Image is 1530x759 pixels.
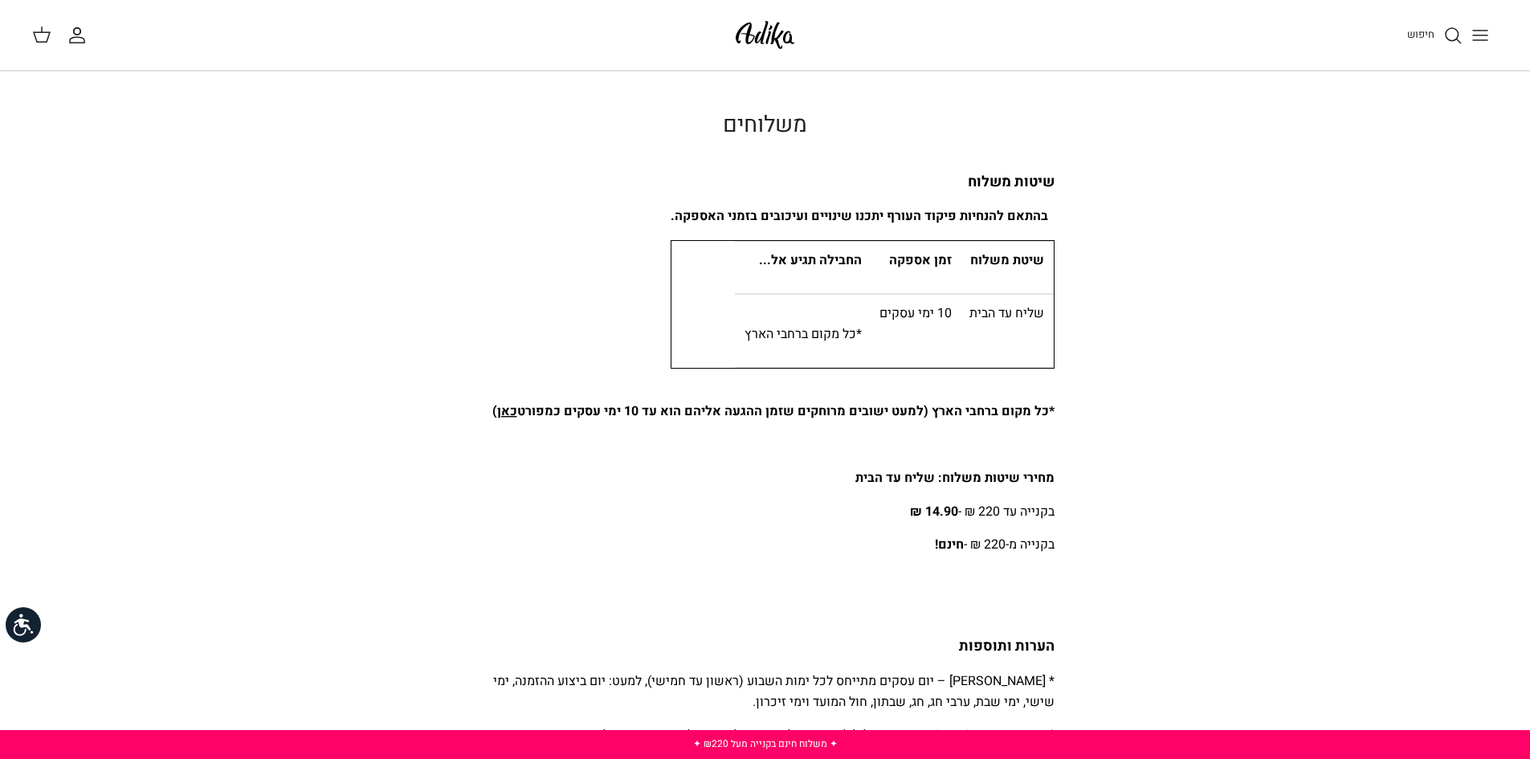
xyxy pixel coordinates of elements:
[925,502,940,521] strong: 14
[910,502,958,521] strong: .90 ₪
[935,535,964,554] strong: חינם!
[969,304,1044,324] p: שליח עד הבית
[1463,18,1498,53] button: Toggle menu
[745,304,862,345] p: *כל מקום ברחבי הארץ
[67,26,93,45] a: החשבון שלי
[476,112,1055,139] h1: משלוחים
[492,402,1055,421] strong: *כל מקום ברחבי הארץ (למעט ישובים מרוחקים שזמן ההגעה אליהם הוא עד 10 ימי עסקים כמפורט )
[889,251,952,270] strong: זמן אספקה
[671,206,1048,226] strong: בהתאם להנחיות פיקוד העורף יתכנו שינויים ועיכובים בזמני האספקה.
[879,304,952,323] span: 10 ימי עסקים
[970,251,1044,270] strong: שיטת משלוח
[497,402,517,421] a: כאן
[1407,27,1434,42] span: חיפוש
[493,671,1055,712] span: * [PERSON_NAME] – יום עסקים מתייחס לכל ימות השבוע (ראשון עד חמישי), למעט: יום ביצוע ההזמנה, ימי ש...
[1407,26,1463,45] a: חיפוש
[476,535,1055,556] p: בקנייה מ-220 ₪ -
[959,635,1055,657] strong: הערות ותוספות
[855,468,1055,488] strong: מחירי שיטות משלוח: שליח עד הבית
[759,251,862,270] strong: החבילה תגיע אל...
[968,171,1055,193] strong: שיטות משלוח
[693,737,838,751] a: ✦ משלוח חינם בקנייה מעל ₪220 ✦
[731,16,799,54] img: Adika IL
[476,502,1055,523] p: בקנייה עד 220 ₪ -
